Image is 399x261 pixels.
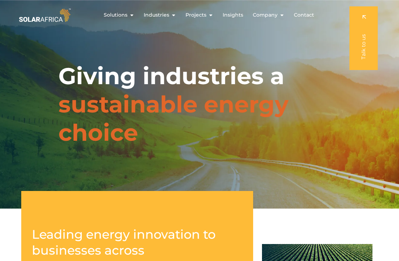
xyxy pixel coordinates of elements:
nav: Menu [72,8,346,22]
a: Insights [223,11,243,19]
span: Solutions [104,11,127,19]
span: Industries [144,11,169,19]
span: sustainable energy choice [58,90,289,146]
h1: Giving industries a [58,62,341,147]
span: Company [253,11,278,19]
a: Contact [294,11,314,19]
span: Projects [186,11,206,19]
div: Menu Toggle [72,8,346,22]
